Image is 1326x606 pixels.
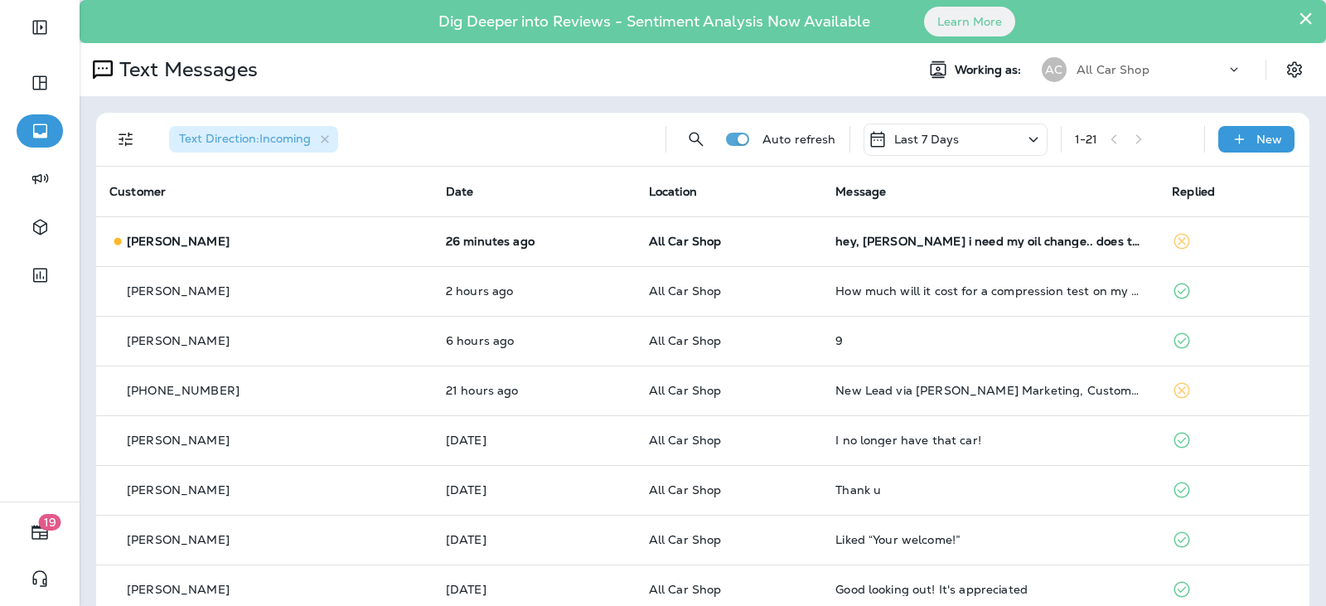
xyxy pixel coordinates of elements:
[39,514,61,531] span: 19
[446,334,622,347] p: Sep 24, 2025 10:28 AM
[1280,55,1309,85] button: Settings
[446,235,622,248] p: Sep 24, 2025 05:00 PM
[1075,133,1098,146] div: 1 - 21
[446,483,622,497] p: Sep 23, 2025 08:13 AM
[649,532,722,547] span: All Car Shop
[835,533,1145,546] div: Liked “Your welcome!”
[446,284,622,298] p: Sep 24, 2025 03:01 PM
[1256,133,1282,146] p: New
[127,384,240,397] p: [PHONE_NUMBER]
[924,7,1015,36] button: Learn More
[762,133,836,146] p: Auto refresh
[835,184,886,199] span: Message
[446,583,622,596] p: Sep 19, 2025 02:17 PM
[835,483,1145,497] div: Thank u
[894,133,960,146] p: Last 7 Days
[109,123,143,156] button: Filters
[649,433,722,448] span: All Car Shop
[1042,57,1067,82] div: AC
[835,434,1145,447] div: I no longer have that car!
[446,434,622,447] p: Sep 23, 2025 11:22 AM
[17,11,63,44] button: Expand Sidebar
[955,63,1025,77] span: Working as:
[649,184,697,199] span: Location
[169,126,338,153] div: Text Direction:Incoming
[446,184,474,199] span: Date
[127,284,230,298] p: [PERSON_NAME]
[835,384,1145,397] div: New Lead via Merrick Marketing, Customer Name: Tyler, Contact info: Masked phone number available...
[835,235,1145,248] div: hey, jose i need my oil change.. does this still apply and if so can i come in friday at 1
[649,284,722,298] span: All Car Shop
[835,284,1145,298] div: How much will it cost for a compression test on my 6 cylinder engine? And how are you and your fa...
[127,483,230,497] p: [PERSON_NAME]
[446,384,622,397] p: Sep 23, 2025 07:32 PM
[127,533,230,546] p: [PERSON_NAME]
[649,582,722,597] span: All Car Shop
[649,482,722,497] span: All Car Shop
[1298,5,1314,32] button: Close
[179,131,311,146] span: Text Direction : Incoming
[127,434,230,447] p: [PERSON_NAME]
[680,123,713,156] button: Search Messages
[1077,63,1149,76] p: All Car Shop
[649,234,722,249] span: All Car Shop
[1172,184,1215,199] span: Replied
[446,533,622,546] p: Sep 22, 2025 08:34 AM
[113,57,258,82] p: Text Messages
[649,383,722,398] span: All Car Shop
[127,235,230,248] p: [PERSON_NAME]
[127,583,230,596] p: [PERSON_NAME]
[649,333,722,348] span: All Car Shop
[127,334,230,347] p: [PERSON_NAME]
[835,334,1145,347] div: 9
[390,19,918,24] p: Dig Deeper into Reviews - Sentiment Analysis Now Available
[835,583,1145,596] div: Good looking out! It's appreciated
[109,184,166,199] span: Customer
[17,516,63,549] button: 19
